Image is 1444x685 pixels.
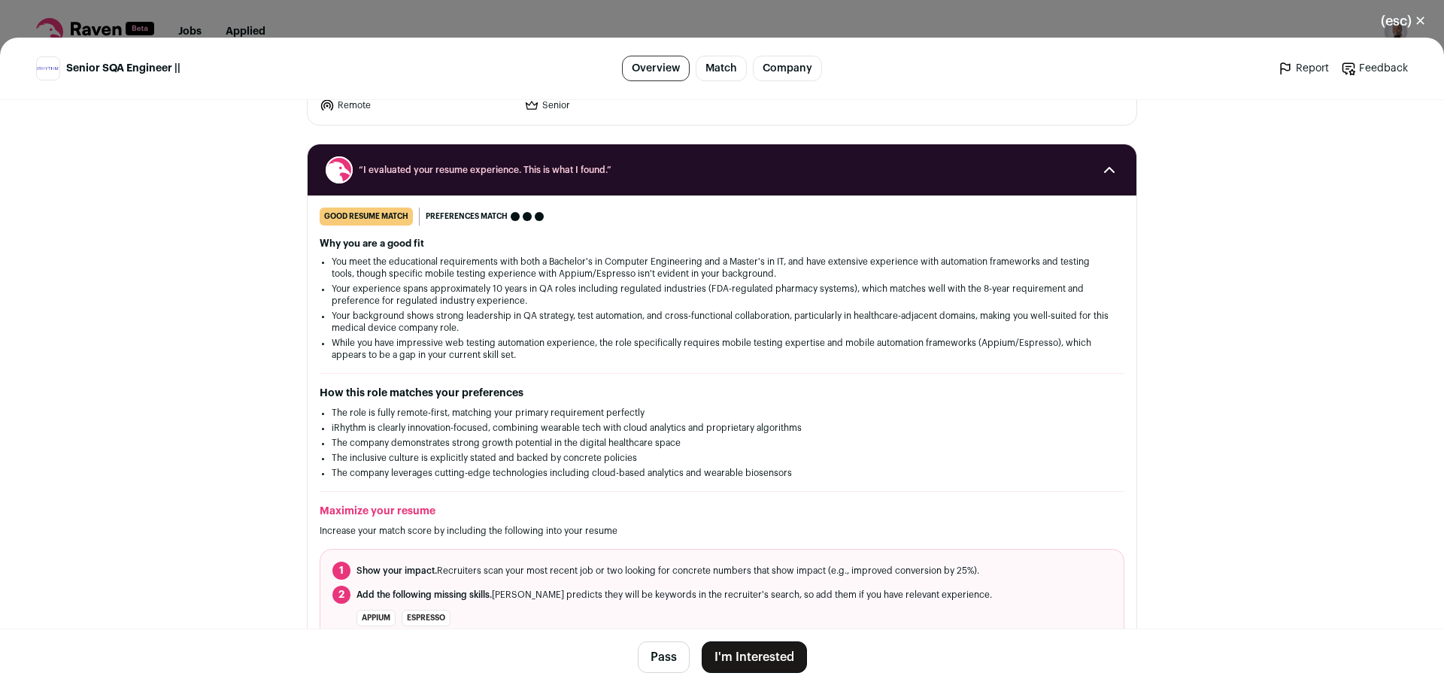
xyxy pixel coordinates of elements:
[356,610,396,626] li: Appium
[332,437,1112,449] li: The company demonstrates strong growth potential in the digital healthcare space
[402,610,450,626] li: Espresso
[524,98,720,113] li: Senior
[638,641,690,673] button: Pass
[356,589,992,601] span: [PERSON_NAME] predicts they will be keywords in the recruiter's search, so add them if you have r...
[332,407,1112,419] li: The role is fully remote-first, matching your primary requirement perfectly
[426,209,508,224] span: Preferences match
[332,337,1112,361] li: While you have impressive web testing automation experience, the role specifically requires mobil...
[332,586,350,604] span: 2
[37,67,59,70] img: 672bc304b8f08114ec0e92775f67ca45756d4d3018f2602efeef64f83d798834.jpg
[320,208,413,226] div: good resume match
[1278,61,1329,76] a: Report
[320,386,1124,401] h2: How this role matches your preferences
[332,310,1112,334] li: Your background shows strong leadership in QA strategy, test automation, and cross-functional col...
[332,422,1112,434] li: iRhythm is clearly innovation-focused, combining wearable tech with cloud analytics and proprieta...
[320,525,1124,537] p: Increase your match score by including the following into your resume
[320,98,515,113] li: Remote
[332,256,1112,280] li: You meet the educational requirements with both a Bachelor's in Computer Engineering and a Master...
[702,641,807,673] button: I'm Interested
[753,56,822,81] a: Company
[1341,61,1408,76] a: Feedback
[622,56,690,81] a: Overview
[332,562,350,580] span: 1
[1363,5,1444,38] button: Close modal
[332,452,1112,464] li: The inclusive culture is explicitly stated and backed by concrete policies
[320,238,1124,250] h2: Why you are a good fit
[332,283,1112,307] li: Your experience spans approximately 10 years in QA roles including regulated industries (FDA-regu...
[332,467,1112,479] li: The company leverages cutting-edge technologies including cloud-based analytics and wearable bios...
[66,61,180,76] span: Senior SQA Engineer ||
[356,590,492,599] span: Add the following missing skills.
[356,566,437,575] span: Show your impact.
[359,164,1085,176] span: “I evaluated your resume experience. This is what I found.”
[356,565,979,577] span: Recruiters scan your most recent job or two looking for concrete numbers that show impact (e.g., ...
[320,504,1124,519] h2: Maximize your resume
[696,56,747,81] a: Match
